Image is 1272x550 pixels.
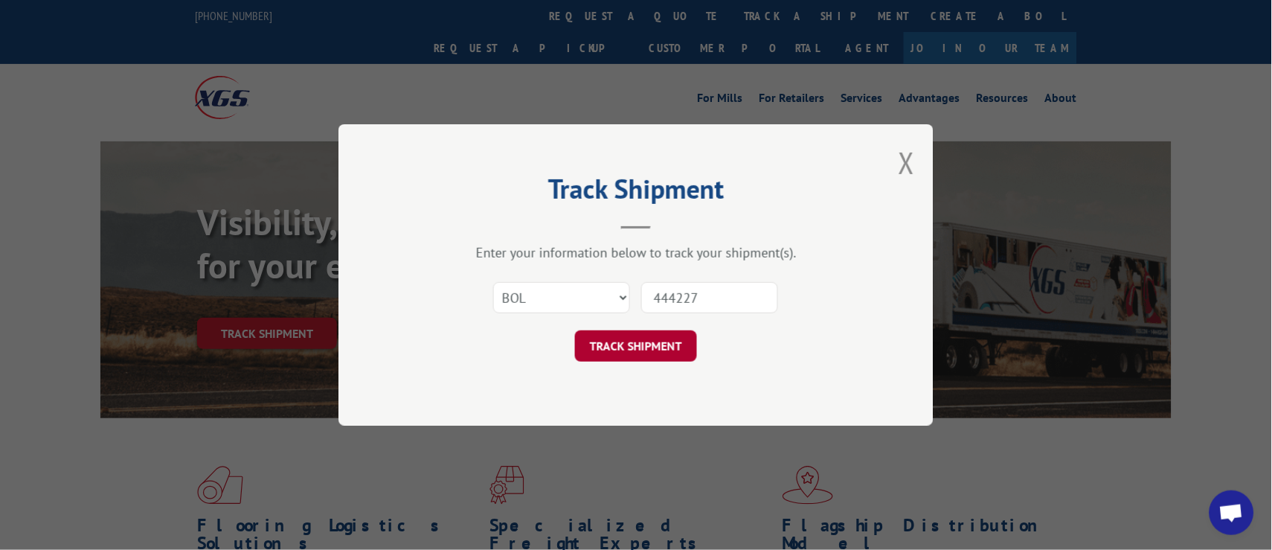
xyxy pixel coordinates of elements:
[413,244,859,261] div: Enter your information below to track your shipment(s).
[641,282,778,313] input: Number(s)
[413,179,859,207] h2: Track Shipment
[899,143,915,182] button: Close modal
[575,330,697,362] button: TRACK SHIPMENT
[1210,490,1254,535] a: Open chat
